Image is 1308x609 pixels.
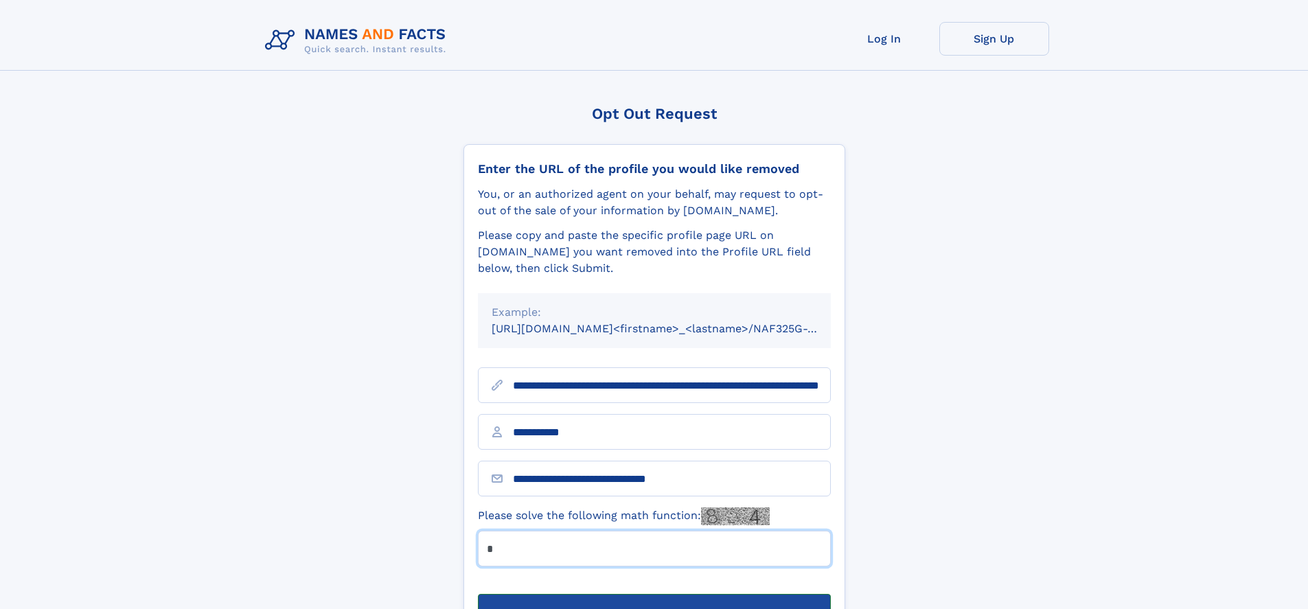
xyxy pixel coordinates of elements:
[492,322,857,335] small: [URL][DOMAIN_NAME]<firstname>_<lastname>/NAF325G-xxxxxxxx
[492,304,817,321] div: Example:
[939,22,1049,56] a: Sign Up
[478,161,831,176] div: Enter the URL of the profile you would like removed
[260,22,457,59] img: Logo Names and Facts
[829,22,939,56] a: Log In
[463,105,845,122] div: Opt Out Request
[478,227,831,277] div: Please copy and paste the specific profile page URL on [DOMAIN_NAME] you want removed into the Pr...
[478,186,831,219] div: You, or an authorized agent on your behalf, may request to opt-out of the sale of your informatio...
[478,507,770,525] label: Please solve the following math function:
